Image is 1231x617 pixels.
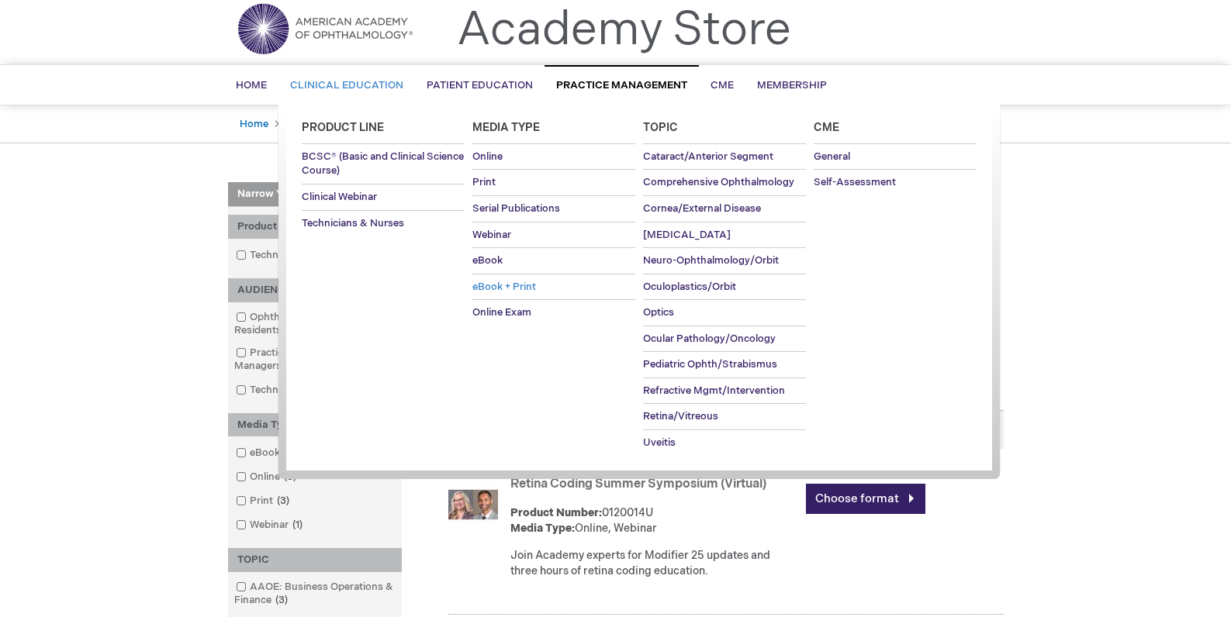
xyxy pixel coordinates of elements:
a: Online6 [232,470,303,484]
a: Home [240,118,268,130]
strong: Product Number: [510,506,602,519]
span: Comprehensive Ophthalmology [643,176,794,188]
a: eBook1 [232,446,300,460]
a: Choose format [806,484,925,514]
span: Serial Publications [472,202,560,215]
span: General [814,150,850,163]
div: Media Type [228,413,402,437]
span: [MEDICAL_DATA] [643,229,731,241]
span: Online Exam [472,306,531,319]
span: Practice Management [556,79,687,91]
span: Cme [814,121,839,134]
span: eBook + Print [472,281,536,293]
strong: Media Type: [510,522,575,535]
a: Academy Store [457,2,791,58]
span: Product Line [302,121,384,134]
a: Technicians & Nurses2 [232,383,375,398]
span: 3 [271,594,292,606]
div: Join Academy experts for Modifier 25 updates and three hours of retina coding education. [510,548,798,579]
span: Refractive Mgmt/Intervention [643,384,785,397]
span: Technicians & Nurses [302,217,404,229]
span: Pediatric Ophth/Strabismus [643,358,777,371]
span: Retina/Vitreous [643,410,718,422]
span: BCSC® (Basic and Clinical Science Course) [302,150,464,178]
span: Webinar [472,229,511,241]
div: 0120014U Online, Webinar [510,505,798,536]
span: CME [711,79,734,91]
img: Retina Coding Summer Symposium (Virtual) [448,480,498,529]
span: Neuro-Ophthalmology/Orbit [643,254,779,267]
span: Optics [643,306,674,319]
span: Uveitis [643,436,676,449]
span: Media Type [472,121,540,134]
span: Clinical Education [290,79,403,91]
a: Retina Coding Summer Symposium (Virtual) [510,477,766,491]
a: Print3 [232,494,296,508]
span: Ocular Pathology/Oncology [643,333,776,345]
span: Topic [643,121,678,134]
span: Cataract/Anterior Segment [643,150,773,163]
span: Oculoplastics/Orbit [643,281,736,293]
a: Ophthalmologists & Residents2 [232,310,398,338]
span: 3 [273,495,293,507]
a: AAOE: Business Operations & Finance3 [232,580,398,608]
span: 1 [289,519,306,531]
a: Technicians & Nurses1 [232,248,372,263]
div: AUDIENCE [228,278,402,302]
span: Cornea/External Disease [643,202,761,215]
a: Webinar1 [232,518,309,533]
div: TOPIC [228,548,402,572]
span: Home [236,79,267,91]
strong: Narrow Your Choices [228,182,402,207]
span: Self-Assessment [814,176,896,188]
a: Practice Administrators & Managers4 [232,346,398,374]
span: Clinical Webinar [302,191,377,203]
span: Patient Education [427,79,533,91]
div: Product Line [228,215,402,239]
span: Membership [757,79,827,91]
span: eBook [472,254,503,267]
span: Print [472,176,496,188]
span: Online [472,150,503,163]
